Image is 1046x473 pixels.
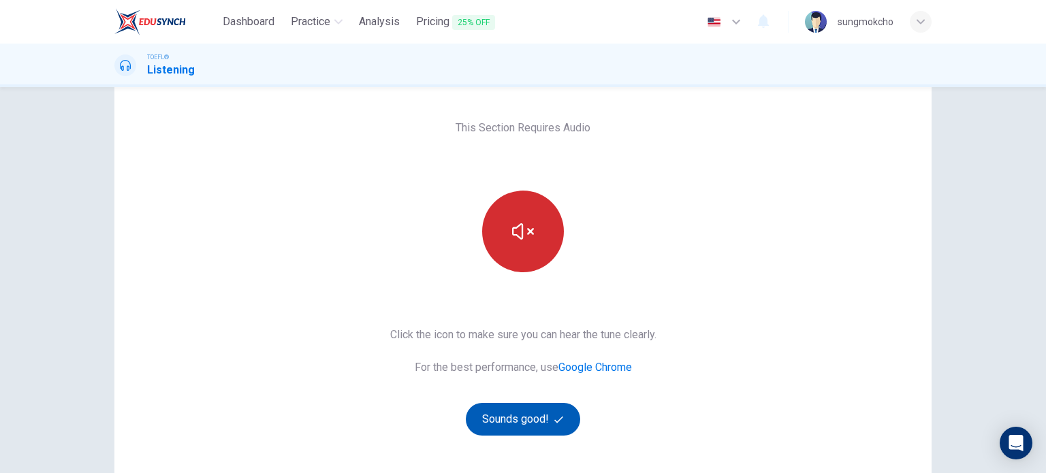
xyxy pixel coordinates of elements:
[217,10,280,35] a: Dashboard
[353,10,405,34] button: Analysis
[452,15,495,30] span: 25% OFF
[416,14,495,31] span: Pricing
[114,8,186,35] img: EduSynch logo
[353,10,405,35] a: Analysis
[390,359,656,376] span: For the best performance, use
[147,52,169,62] span: TOEFL®
[456,120,590,136] span: This Section Requires Audio
[359,14,400,30] span: Analysis
[291,14,330,30] span: Practice
[217,10,280,34] button: Dashboard
[1000,427,1032,459] div: Open Intercom Messenger
[706,17,723,27] img: en
[114,8,217,35] a: EduSynch logo
[285,10,348,34] button: Practice
[805,11,827,33] img: Profile picture
[390,327,656,343] span: Click the icon to make sure you can hear the tune clearly.
[223,14,274,30] span: Dashboard
[147,62,195,78] h1: Listening
[838,14,893,30] div: sungmokcho
[411,10,501,35] button: Pricing25% OFF
[466,403,580,436] button: Sounds good!
[558,361,632,374] a: Google Chrome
